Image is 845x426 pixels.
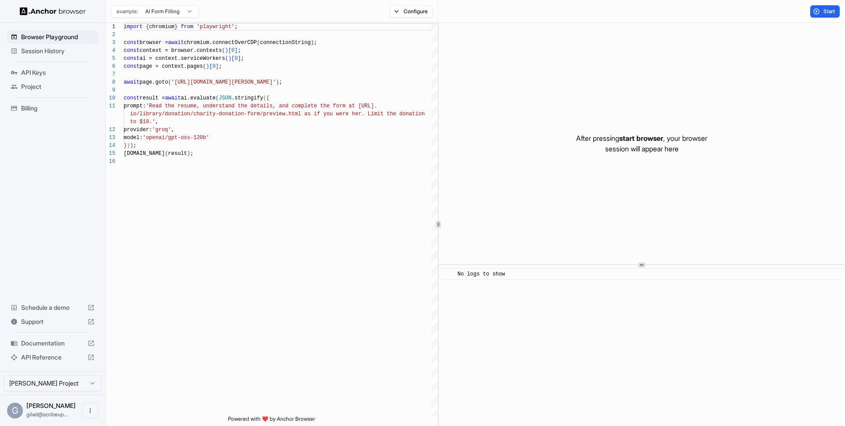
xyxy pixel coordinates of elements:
span: ( [165,151,168,157]
span: lete the form at [URL]. [304,103,377,109]
div: 12 [106,126,115,134]
span: gilad@scribeup.io [26,411,68,418]
span: page.goto [140,79,168,85]
div: 8 [106,78,115,86]
span: context = browser.contexts [140,48,222,54]
span: JSON [219,95,231,101]
span: ( [222,48,225,54]
span: connectionString [260,40,311,46]
span: 0 [213,63,216,70]
span: 0 [231,48,235,54]
span: No logs to show [458,271,505,277]
div: 3 [106,39,115,47]
span: ​ [447,270,451,279]
p: After pressing , your browser session will appear here [576,133,707,154]
span: const [124,63,140,70]
span: } [124,143,127,149]
span: await [165,95,181,101]
span: const [124,48,140,54]
span: ; [235,24,238,30]
div: 4 [106,47,115,55]
button: Configure [390,5,433,18]
span: ai = context.serviceWorkers [140,55,225,62]
div: Billing [7,101,98,115]
span: ; [241,55,244,62]
span: API Keys [21,68,95,77]
span: Powered with ❤️ by Anchor Browser [228,415,315,426]
span: ) [187,151,190,157]
span: [DOMAIN_NAME] [124,151,165,157]
div: 7 [106,70,115,78]
div: Browser Playground [7,30,98,44]
span: ) [225,48,228,54]
span: html as if you were her. Limit the donation [288,111,425,117]
div: 15 [106,150,115,158]
span: ( [263,95,266,101]
div: API Reference [7,350,98,364]
button: Start [810,5,840,18]
span: ) [311,40,314,46]
div: Documentation [7,336,98,350]
span: ( [225,55,228,62]
div: 11 [106,102,115,110]
span: ( [257,40,260,46]
span: , [155,119,158,125]
span: ) [206,63,209,70]
span: } [174,24,177,30]
span: prompt: [124,103,146,109]
span: [ [228,48,231,54]
span: 'groq' [152,127,171,133]
span: result = [140,95,165,101]
button: Open menu [82,403,98,419]
span: ) [276,79,279,85]
span: const [124,55,140,62]
span: chromium [149,24,175,30]
span: Schedule a demo [21,303,84,312]
span: model: [124,135,143,141]
div: 2 [106,31,115,39]
span: Start [823,8,836,15]
div: 10 [106,94,115,102]
span: '[URL][DOMAIN_NAME][PERSON_NAME]' [171,79,276,85]
span: const [124,40,140,46]
div: 14 [106,142,115,150]
span: page = context.pages [140,63,203,70]
div: 1 [106,23,115,31]
span: ; [238,48,241,54]
span: Session History [21,47,95,55]
span: Gilad Spitzer [26,402,76,409]
span: ; [219,63,222,70]
span: 0 [235,55,238,62]
span: result [168,151,187,157]
div: 5 [106,55,115,62]
span: start browser [619,134,663,143]
span: to $10.' [130,119,155,125]
div: Schedule a demo [7,301,98,315]
span: [ [209,63,212,70]
span: chromium.connectOverCDP [184,40,257,46]
span: browser = [140,40,168,46]
span: Documentation [21,339,84,348]
span: Browser Playground [21,33,95,41]
div: 16 [106,158,115,165]
div: Support [7,315,98,329]
span: await [168,40,184,46]
span: Billing [21,104,95,113]
span: ; [190,151,193,157]
span: 'Read the resume, understand the details, and comp [146,103,304,109]
div: 9 [106,86,115,94]
div: Session History [7,44,98,58]
span: ] [238,55,241,62]
div: Project [7,80,98,94]
div: API Keys [7,66,98,80]
img: Anchor Logo [20,7,86,15]
span: { [146,24,149,30]
div: 13 [106,134,115,142]
span: [ [231,55,235,62]
span: ] [216,63,219,70]
span: 'openai/gpt-oss-120b' [143,135,209,141]
span: ( [168,79,171,85]
span: ( [216,95,219,101]
span: ; [133,143,136,149]
span: API Reference [21,353,84,362]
